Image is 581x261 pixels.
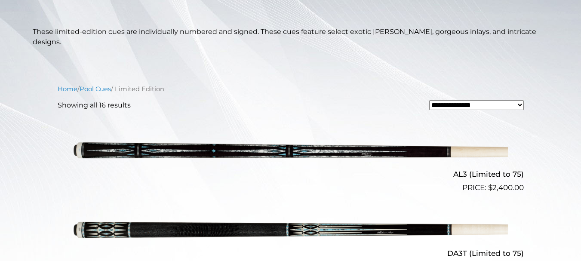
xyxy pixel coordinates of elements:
h2: AL3 (Limited to 75) [58,166,524,182]
img: AL3 (Limited to 75) [74,117,508,190]
a: Pool Cues [80,85,111,93]
a: AL3 (Limited to 75) $2,400.00 [58,117,524,193]
bdi: 2,400.00 [488,183,524,192]
nav: Breadcrumb [58,84,524,94]
a: Home [58,85,77,93]
p: Showing all 16 results [58,100,131,111]
select: Shop order [429,100,524,110]
p: These limited-edition cues are individually numbered and signed. These cues feature select exotic... [33,27,549,47]
span: $ [488,183,492,192]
